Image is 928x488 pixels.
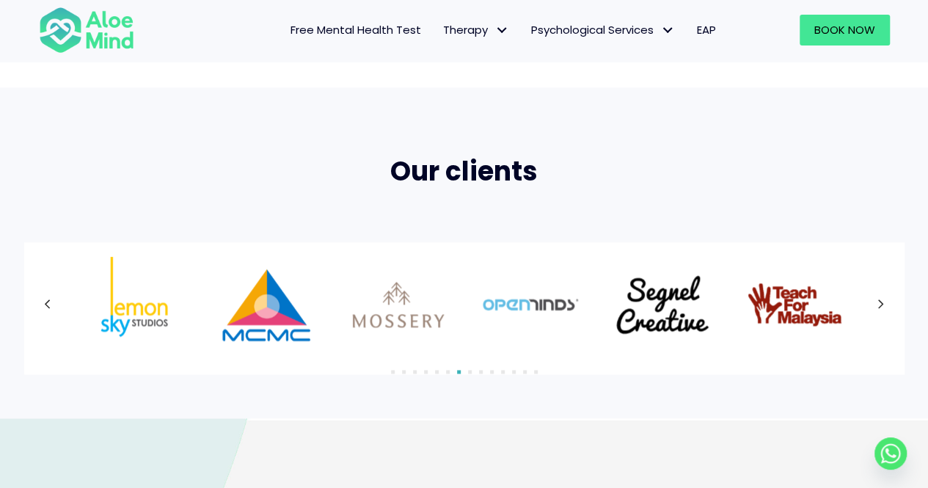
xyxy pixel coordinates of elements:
[87,257,182,352] div: Slide 7 of 5
[483,257,578,352] img: Aloe Mind Malaysia | Mental Healthcare Services in Malaysia and Singapore
[686,15,727,45] a: EAP
[501,370,505,374] a: 11
[697,22,716,37] span: EAP
[479,370,483,374] a: 9
[291,22,421,37] span: Free Mental Health Test
[468,370,472,374] a: 8
[492,20,513,41] span: Therapy: submenu
[443,22,509,37] span: Therapy
[351,257,446,352] div: Slide 9 of 5
[280,15,432,45] a: Free Mental Health Test
[413,370,417,374] a: 3
[457,370,461,374] a: 7
[490,370,494,374] a: 10
[391,370,395,374] a: 1
[657,20,679,41] span: Psychological Services: submenu
[87,257,182,352] img: Aloe Mind Malaysia | Mental Healthcare Services in Malaysia and Singapore
[800,15,890,45] a: Book Now
[402,370,406,374] a: 2
[615,257,710,352] div: Slide 11 of 5
[39,6,134,54] img: Aloe mind Logo
[424,370,428,374] a: 4
[390,153,538,190] span: Our clients
[512,370,516,374] a: 12
[747,257,842,352] img: Aloe Mind Malaysia | Mental Healthcare Services in Malaysia and Singapore
[483,257,578,352] div: Slide 10 of 5
[219,257,314,352] div: Slide 8 of 5
[534,370,538,374] a: 14
[523,370,527,374] a: 13
[446,370,450,374] a: 6
[351,257,446,352] img: Aloe Mind Malaysia | Mental Healthcare Services in Malaysia and Singapore
[615,257,710,352] img: Aloe Mind Malaysia | Mental Healthcare Services in Malaysia and Singapore
[520,15,686,45] a: Psychological ServicesPsychological Services: submenu
[747,257,842,352] div: Slide 12 of 5
[219,257,314,352] img: Aloe Mind Malaysia | Mental Healthcare Services in Malaysia and Singapore
[874,437,907,470] a: Whatsapp
[435,370,439,374] a: 5
[153,15,727,45] nav: Menu
[531,22,675,37] span: Psychological Services
[814,22,875,37] span: Book Now
[432,15,520,45] a: TherapyTherapy: submenu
